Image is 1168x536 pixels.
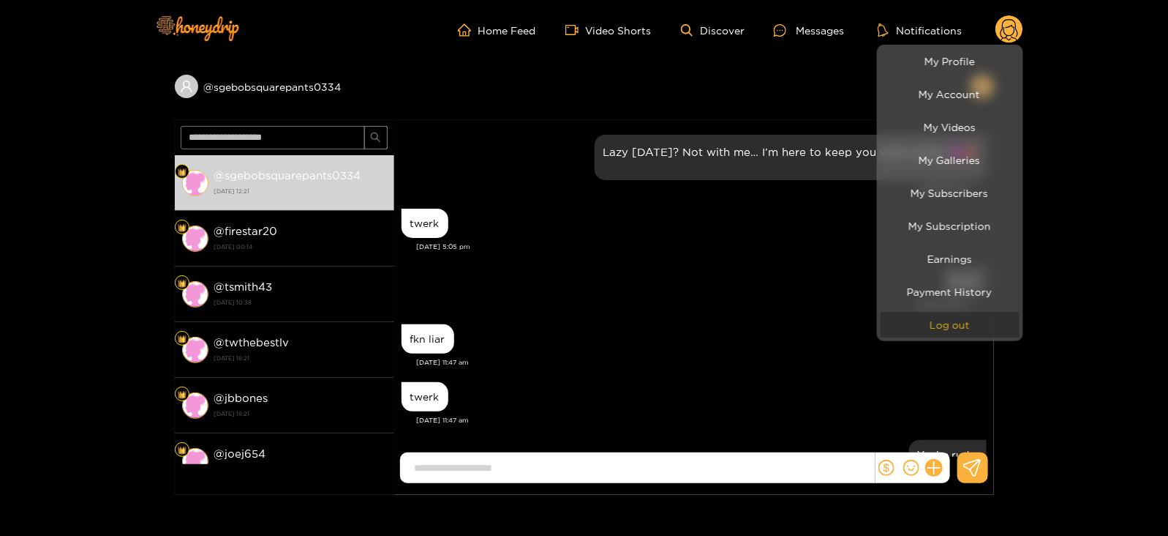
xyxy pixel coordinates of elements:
[881,279,1020,305] a: Payment History
[881,213,1020,239] a: My Subscription
[881,147,1020,173] a: My Galleries
[881,114,1020,140] a: My Videos
[881,180,1020,206] a: My Subscribers
[881,48,1020,74] a: My Profile
[881,312,1020,338] button: Log out
[881,246,1020,272] a: Earnings
[881,81,1020,107] a: My Account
